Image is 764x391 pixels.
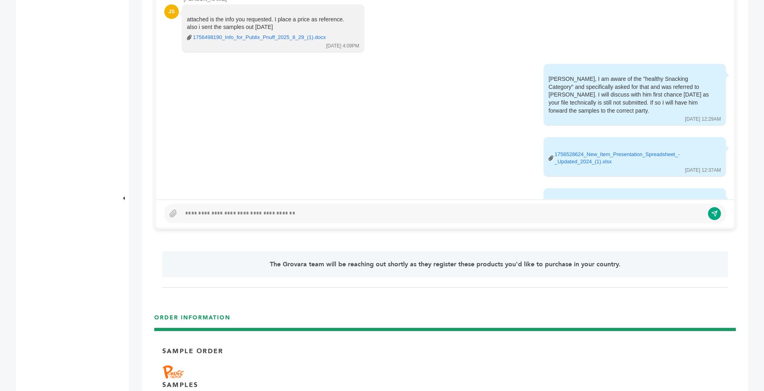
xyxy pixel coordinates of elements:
a: 1756528624_New_Item_Presentation_Spreadsheet_-_Updated_2024_(1).xlsx [555,151,710,165]
div: [DATE] 12:37AM [685,167,721,174]
a: 1756498190_Info_for_Publix_Pnuff_2025_8_29_(1).docx [193,34,326,41]
div: [DATE] 4:09PM [326,43,359,49]
p: The Grovara team will be reaching out shortly as they register these products you'd like to purch... [185,259,705,269]
p: Sample Order [162,347,223,356]
div: [DATE] 12:29AM [685,116,721,123]
div: attached is the info you requested. I place a price as reference. also i sent the samples out [DATE] [187,16,348,41]
h3: ORDER INFORMATION [154,314,736,328]
p: SAMPLES [162,381,198,389]
img: Brand Name [162,364,186,380]
div: JS [164,4,179,19]
div: [PERSON_NAME], I am aware of the "healthy Snacking Category" and specifically asked for that and ... [549,75,710,115]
